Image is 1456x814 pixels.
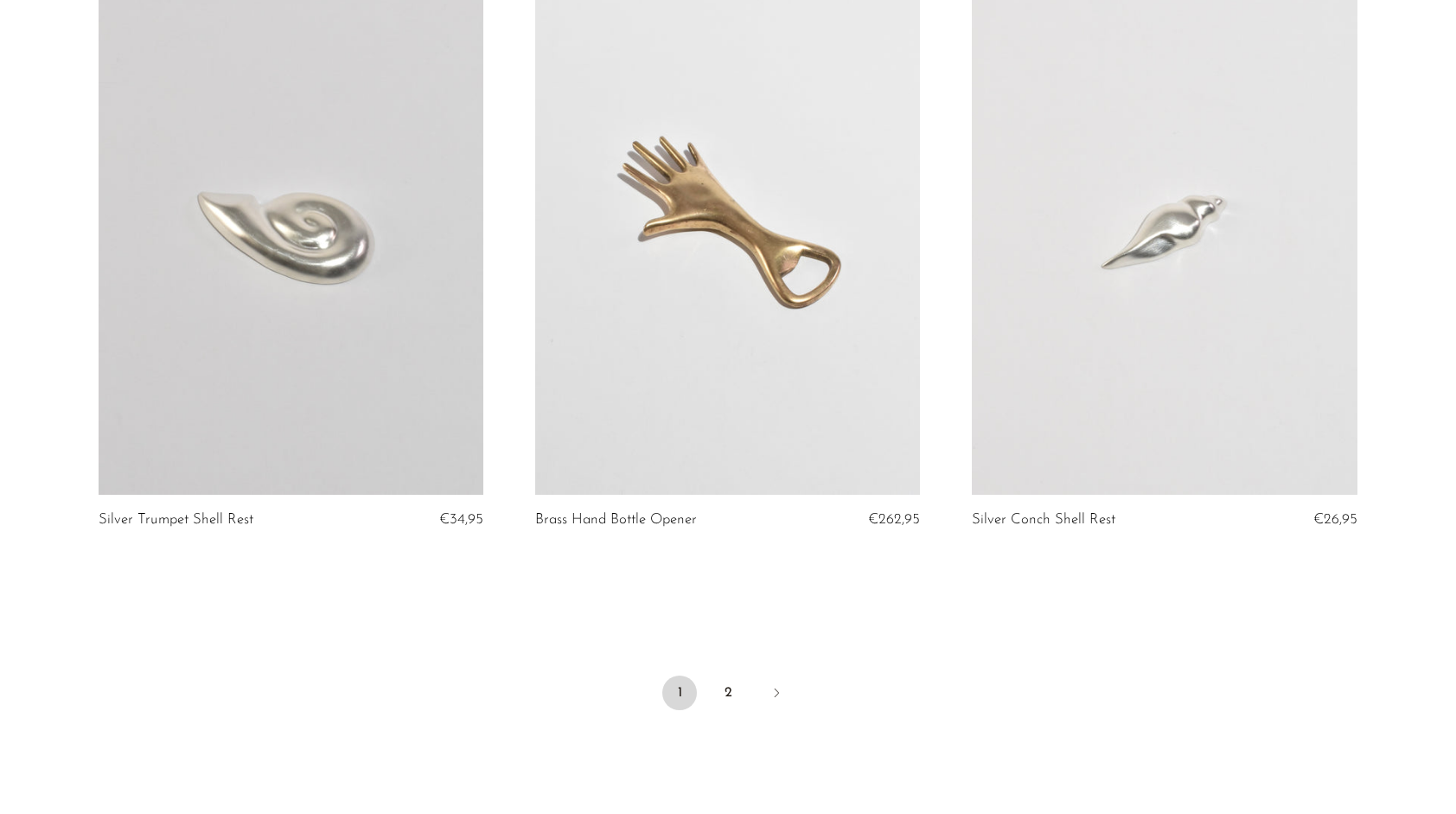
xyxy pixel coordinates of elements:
a: Next [759,676,794,714]
a: Silver Conch Shell Rest [972,512,1115,528]
span: €26,95 [1313,512,1357,527]
span: 1 [662,676,697,710]
span: €262,95 [868,512,920,527]
a: Silver Trumpet Shell Rest [99,512,253,528]
a: Brass Hand Bottle Opener [535,512,697,528]
a: 2 [711,676,745,710]
span: €34,95 [439,512,483,527]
